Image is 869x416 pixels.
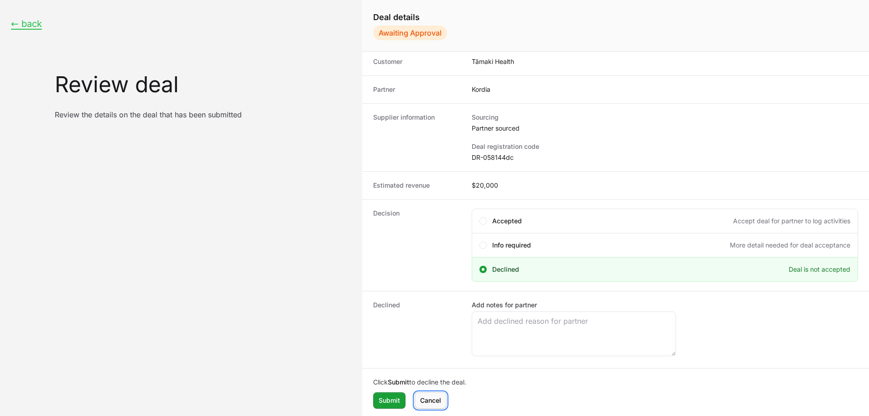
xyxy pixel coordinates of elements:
span: Deal is not accepted [789,265,850,274]
b: Submit [388,378,409,386]
dt: Sourcing [472,113,858,122]
p: Review the details on the deal that has been submitted [55,110,351,119]
dt: Supplier information [373,113,461,162]
span: Submit [379,395,400,406]
dd: Tāmaki Health [472,57,858,66]
span: Cancel [420,395,441,406]
button: Submit [373,392,406,409]
dd: $20,000 [472,181,858,190]
span: Declined [492,265,519,274]
dt: Decision [373,209,461,282]
dt: Partner [373,85,461,94]
dt: Customer [373,57,461,66]
label: Add notes for partner [472,300,676,310]
span: Accept deal for partner to log activities [733,216,850,226]
span: Info required [492,241,531,250]
dd: DR-058144dc [472,153,858,162]
dl: Create deal form [362,20,869,369]
button: Cancel [415,392,447,409]
dt: Estimated revenue [373,181,461,190]
dt: Deal registration code [472,142,858,151]
dt: Declined [373,300,461,359]
dd: Partner sourced [472,124,858,133]
span: More detail needed for deal acceptance [730,241,850,250]
span: Accepted [492,216,522,226]
dd: Kordia [472,85,858,94]
p: Click to decline the deal. [373,378,858,387]
h1: Review deal [55,74,351,95]
button: ← back [11,18,42,30]
h1: Deal details [373,11,858,24]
